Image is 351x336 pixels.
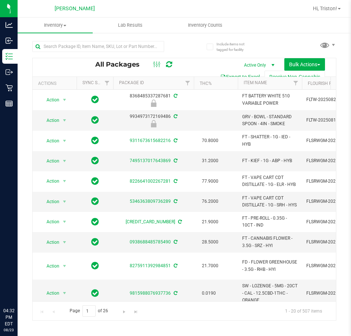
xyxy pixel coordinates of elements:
[130,263,171,268] a: 8275911392984851
[108,22,152,29] span: Lab Results
[60,156,69,166] span: select
[91,288,99,298] span: In Sync
[130,138,171,143] a: 9311673615682216
[82,80,111,85] a: Sync Status
[82,305,96,317] input: 1
[91,217,99,227] span: In Sync
[112,100,195,107] div: Newly Received
[5,68,13,76] inline-svg: Outbound
[63,305,114,317] span: Page of 26
[91,135,99,146] span: In Sync
[112,93,195,107] div: 8368485337287681
[242,235,298,249] span: FT - CANNABIS FLOWER - 3.5G - SRZ - HYI
[112,113,195,127] div: 9934973172169486
[173,114,177,119] span: Sync from Compliance System
[198,237,222,247] span: 28.5000
[40,197,60,207] span: Action
[18,18,93,33] a: Inventory
[130,305,141,315] a: Go to the last page
[60,237,69,247] span: select
[198,261,222,271] span: 21.7000
[198,135,222,146] span: 70.8000
[130,291,171,296] a: 9815988076937736
[198,196,222,207] span: 76.2000
[173,158,177,163] span: Sync from Compliance System
[290,77,302,89] a: Filter
[130,239,171,244] a: 0938688485785490
[91,94,99,105] span: In Sync
[289,61,320,67] span: Bulk Actions
[173,179,177,184] span: Sync from Compliance System
[119,80,144,85] a: Package ID
[40,136,60,146] span: Action
[93,18,168,33] a: Lab Results
[173,263,177,268] span: Sync from Compliance System
[91,176,99,186] span: In Sync
[244,80,267,85] a: Item Name
[130,179,171,184] a: 8226641002267281
[91,115,99,125] span: In Sync
[173,239,177,244] span: Sync from Compliance System
[60,95,69,105] span: select
[215,71,265,83] button: Export to Excel
[198,288,219,299] span: 0.0190
[182,77,194,89] a: Filter
[242,174,298,188] span: FT - VAPE CART CDT DISTILLATE - 1G - ELR - HYB
[242,215,298,229] span: FT - PRE-ROLL - 0.35G - 10CT - IND
[5,100,13,107] inline-svg: Reports
[173,93,177,98] span: Sync from Compliance System
[32,41,164,52] input: Search Package ID, Item Name, SKU, Lot or Part Number...
[198,217,222,227] span: 21.9000
[5,53,13,60] inline-svg: Inventory
[279,305,328,316] span: 1 - 20 of 507 items
[130,199,171,204] a: 5346363809736289
[242,283,298,304] span: SW - LOZENGE - 5MG - 20CT - CAL - 12.5CBD-1THC - ORANGE
[168,18,243,33] a: Inventory Counts
[40,156,60,166] span: Action
[173,199,177,204] span: Sync from Compliance System
[217,41,253,52] span: Include items not tagged for facility
[126,219,175,224] a: [CREDIT_CARD_NUMBER]
[198,176,222,187] span: 77.9000
[3,327,14,333] p: 08/23
[265,71,325,83] button: Receive Non-Cannabis
[242,195,298,209] span: FT - VAPE CART CDT DISTILLATE - 1G - SRH - HYS
[40,115,60,126] span: Action
[242,93,298,107] span: FT BATTERY WHITE 510 VARIABLE POWER
[173,138,177,143] span: Sync from Compliance System
[40,217,60,227] span: Action
[130,158,171,163] a: 7495137017643869
[200,81,212,86] a: THC%
[40,261,60,271] span: Action
[60,261,69,271] span: select
[18,22,93,29] span: Inventory
[91,196,99,206] span: In Sync
[242,157,298,164] span: FT - KIEF - 1G - ABP - HYB
[60,136,69,146] span: select
[5,37,13,44] inline-svg: Inbound
[173,291,177,296] span: Sync from Compliance System
[112,120,195,127] div: Newly Received
[60,288,69,298] span: select
[242,134,298,148] span: FT - SHATTER - 1G - IED - HYB
[38,81,74,86] div: Actions
[5,84,13,92] inline-svg: Retail
[284,58,325,71] button: Bulk Actions
[60,176,69,186] span: select
[3,307,14,327] p: 04:32 PM EDT
[40,176,60,186] span: Action
[242,259,298,273] span: FD - FLOWER GREENHOUSE - 3.5G - RHB - HYI
[91,237,99,247] span: In Sync
[313,5,337,11] span: Hi, Triston!
[95,60,147,68] span: All Packages
[7,277,29,299] iframe: Resource center
[40,237,60,247] span: Action
[91,261,99,271] span: In Sync
[60,197,69,207] span: select
[177,219,182,224] span: Sync from Compliance System
[198,156,222,166] span: 31.2000
[60,217,69,227] span: select
[101,77,113,89] a: Filter
[60,115,69,126] span: select
[55,5,95,12] span: [PERSON_NAME]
